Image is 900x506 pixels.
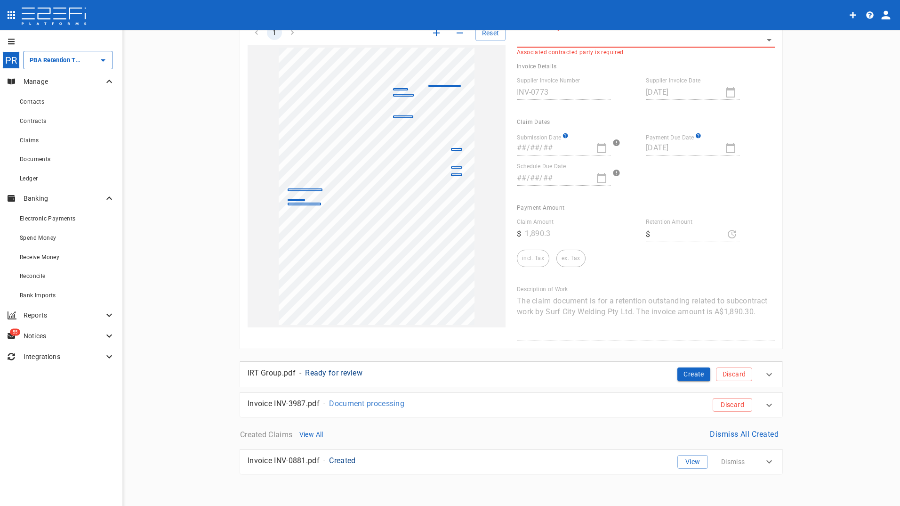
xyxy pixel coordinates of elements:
label: Submission Date [517,132,568,142]
div: PR [2,51,20,69]
p: Notices [24,331,104,341]
span: Invoice Details [517,63,556,70]
button: Reset [475,25,506,41]
p: Ready for review [305,367,362,378]
button: Open [96,54,110,67]
label: Description of Work [517,286,568,294]
p: Created [329,455,355,466]
span: Electronic Payments [20,215,76,222]
span: Documents [20,156,51,163]
nav: pagination navigation [248,25,373,40]
div: IRT Group.pdf-Ready for reviewCreateDiscard [240,362,782,387]
p: Document processing [329,398,404,409]
button: View [677,455,708,469]
label: Retention Amount [646,218,692,226]
p: $ [646,229,650,240]
p: Invoice INV-0881.pdf [248,455,320,466]
textarea: The claim document is for a retention outstanding related to subcontract work by Surf City Weldin... [517,295,775,339]
span: Claims [20,137,39,144]
p: - [323,455,325,466]
p: IRT Group.pdf [248,367,296,378]
label: Payment Due Date [646,132,701,142]
span: Receive Money [20,254,59,261]
button: View All [296,428,326,441]
span: Ledger [20,175,38,182]
div: Invoice INV-3987.pdf-Document processingDiscard [240,392,782,417]
button: Create [677,367,710,381]
button: Discard [716,367,752,381]
label: Schedule Due Date [517,163,566,171]
span: Spend Money [20,235,56,241]
p: Created Claims [240,429,292,440]
div: Recalculate Retention Amount [724,226,740,242]
div: The claim and retention amounts denoted on the invoice are exclusive of tax. [557,250,585,267]
span: Reconcile [20,273,46,279]
button: Discard [713,398,752,412]
input: PBA Retention Trust Account [27,55,82,65]
div: The claim and retention amounts denoted on the invoice are inclusive of tax. [517,250,549,267]
span: 55 [10,329,20,336]
span: Payment Amount [517,204,565,211]
p: $ [517,229,521,239]
span: Contracts [20,118,47,124]
p: Invoice INV-3987.pdf [248,398,320,409]
button: Dismiss All Created [706,425,782,443]
p: - [299,367,301,378]
label: Claim Amount [517,218,554,226]
button: page 1 [267,25,282,40]
p: - [323,398,325,409]
p: Manage [24,77,104,86]
label: Supplier Invoice Date [646,77,700,85]
p: Associated contracted party is required [517,49,775,56]
div: Invoice INV-0881.pdf-CreatedViewDismiss [240,449,782,474]
p: Banking [24,194,104,203]
p: Reports [24,310,104,320]
span: Bank Imports [20,292,56,299]
span: Contacts [20,98,44,105]
p: Integrations [24,352,104,361]
button: Dismiss [714,455,752,469]
label: Supplier Invoice Number [517,77,580,85]
span: Claim Dates [517,119,550,125]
